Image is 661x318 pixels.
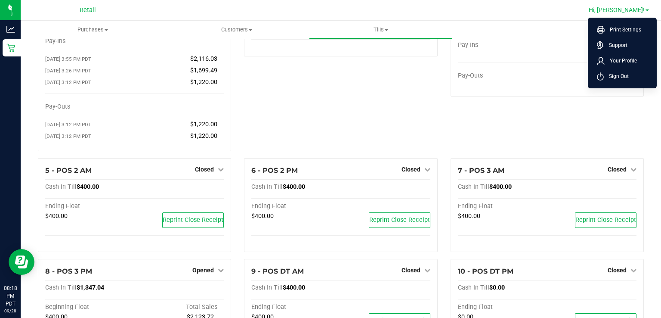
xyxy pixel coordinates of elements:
span: Closed [402,166,420,173]
span: $2,116.03 [190,55,217,62]
span: Hi, [PERSON_NAME]! [589,6,645,13]
a: Customers [165,21,309,39]
span: Customers [165,26,309,34]
span: Reprint Close Receipt [163,216,223,224]
span: Closed [195,166,214,173]
div: Beginning Float [45,303,135,311]
span: $400.00 [283,183,305,190]
span: $400.00 [251,212,274,220]
a: Support [597,41,651,50]
span: Cash In Till [251,284,283,291]
span: Closed [608,267,627,274]
span: $1,699.49 [190,67,217,74]
span: $1,220.00 [190,121,217,128]
a: Purchases [21,21,165,39]
span: Cash In Till [45,183,77,190]
span: Reprint Close Receipt [369,216,430,224]
div: Ending Float [458,203,547,210]
span: $400.00 [489,183,512,190]
span: $0.00 [489,284,505,291]
inline-svg: Retail [6,44,15,52]
span: [DATE] 3:12 PM PDT [45,79,91,85]
span: Tills [309,26,453,34]
span: Opened [192,267,214,274]
iframe: Resource center [9,249,34,275]
span: Closed [608,166,627,173]
div: Pay-Outs [45,103,135,111]
span: Cash In Till [458,183,489,190]
span: 9 - POS DT AM [251,267,304,275]
span: 6 - POS 2 PM [251,166,298,175]
span: [DATE] 3:55 PM PDT [45,56,91,62]
span: 8 - POS 3 PM [45,267,92,275]
div: Ending Float [45,203,135,210]
p: 09/28 [4,308,17,314]
span: $1,220.00 [190,132,217,140]
div: Ending Float [251,203,341,210]
inline-svg: Analytics [6,25,15,34]
div: Pay-Outs [458,72,547,80]
span: Reprint Close Receipt [575,216,636,224]
span: Retail [80,6,96,14]
span: [DATE] 3:12 PM PDT [45,133,91,139]
div: Pay-Ins [45,37,135,45]
div: Ending Float [251,303,341,311]
div: Total Sales [135,303,224,311]
span: 7 - POS 3 AM [458,166,504,175]
a: Tills [309,21,453,39]
div: Ending Float [458,303,547,311]
button: Reprint Close Receipt [369,212,430,228]
span: $400.00 [458,212,480,220]
span: Cash In Till [251,183,283,190]
span: [DATE] 3:26 PM PDT [45,68,91,74]
span: $1,220.00 [190,78,217,86]
span: Cash In Till [458,284,489,291]
button: Reprint Close Receipt [162,212,224,228]
span: [DATE] 3:12 PM PDT [45,122,91,128]
button: Reprint Close Receipt [575,212,636,228]
span: Your Profile [605,56,637,65]
span: $400.00 [77,183,99,190]
span: $400.00 [283,284,305,291]
span: 10 - POS DT PM [458,267,513,275]
span: Closed [402,267,420,274]
span: $400.00 [45,212,68,220]
span: 5 - POS 2 AM [45,166,92,175]
span: Cash In Till [45,284,77,291]
span: Purchases [21,26,165,34]
p: 08:18 PM PDT [4,284,17,308]
li: Sign Out [590,69,655,84]
div: Pay-Ins [458,41,547,49]
span: Print Settings [605,25,641,34]
span: Sign Out [604,72,629,81]
span: Support [604,41,627,50]
span: $1,347.04 [77,284,104,291]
